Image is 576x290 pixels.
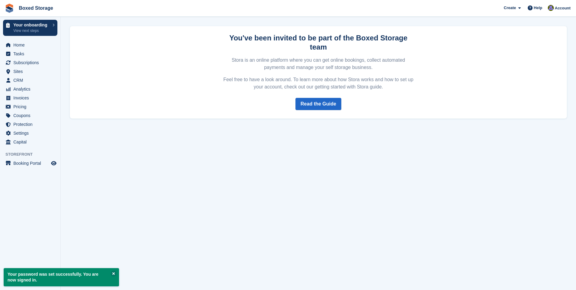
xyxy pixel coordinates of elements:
[13,50,50,58] span: Tasks
[13,28,49,33] p: View next steps
[3,94,57,102] a: menu
[3,67,57,76] a: menu
[548,5,554,11] img: Suzanne
[229,34,407,51] strong: You've been invited to be part of the Boxed Storage team
[504,5,516,11] span: Create
[223,57,414,71] p: Stora is an online platform where you can get online bookings, collect automated payments and man...
[5,151,60,157] span: Storefront
[3,41,57,49] a: menu
[3,58,57,67] a: menu
[3,20,57,36] a: Your onboarding View next steps
[13,85,50,93] span: Analytics
[13,41,50,49] span: Home
[13,120,50,129] span: Protection
[3,50,57,58] a: menu
[3,159,57,167] a: menu
[3,129,57,137] a: menu
[3,120,57,129] a: menu
[16,3,56,13] a: Boxed Storage
[223,76,414,91] p: Feel free to have a look around. To learn more about how Stora works and how to set up your accou...
[13,67,50,76] span: Sites
[4,268,119,286] p: Your password was set successfully. You are now signed in.
[3,85,57,93] a: menu
[13,111,50,120] span: Coupons
[13,23,49,27] p: Your onboarding
[13,58,50,67] span: Subscriptions
[13,159,50,167] span: Booking Portal
[295,98,341,110] a: Read the Guide
[13,94,50,102] span: Invoices
[3,102,57,111] a: menu
[3,76,57,85] a: menu
[5,4,14,13] img: stora-icon-8386f47178a22dfd0bd8f6a31ec36ba5ce8667c1dd55bd0f319d3a0aa187defe.svg
[3,111,57,120] a: menu
[555,5,571,11] span: Account
[13,138,50,146] span: Capital
[13,76,50,85] span: CRM
[50,160,57,167] a: Preview store
[13,129,50,137] span: Settings
[3,138,57,146] a: menu
[534,5,542,11] span: Help
[13,102,50,111] span: Pricing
